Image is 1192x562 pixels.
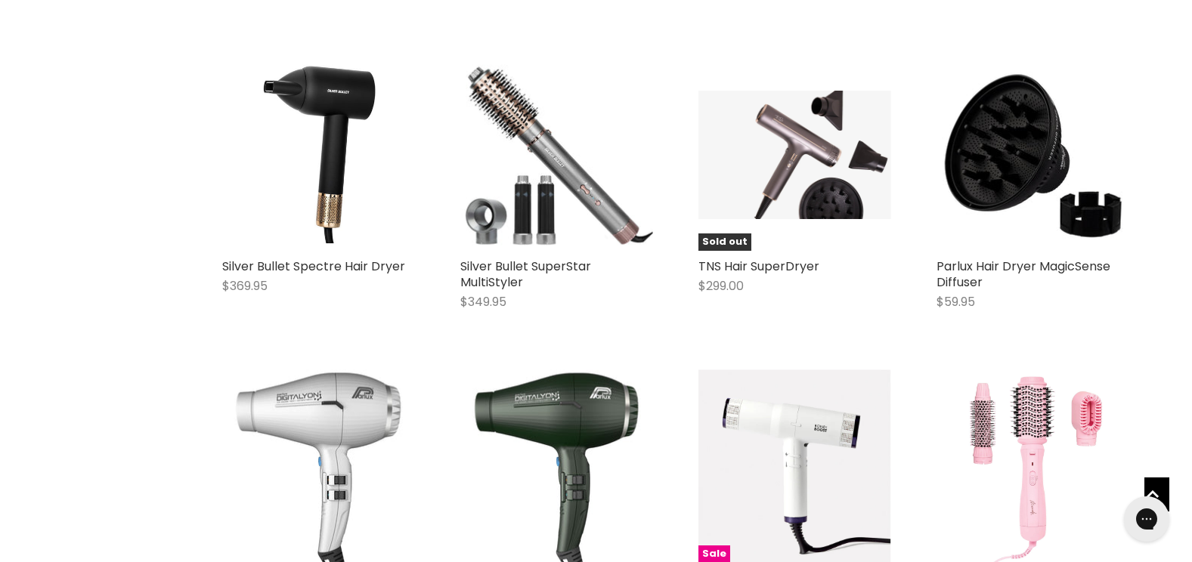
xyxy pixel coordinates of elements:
img: Silver Bullet Spectre Hair Dryer [222,58,415,251]
a: Bondi Boost Sonic Dryer - Clearance!Sale [698,369,891,562]
span: $369.95 [222,277,268,295]
a: TNS Hair SuperDryerSold out [698,58,891,251]
span: $349.95 [460,293,506,310]
a: Silver Bullet SuperStar MultiStyler [460,258,591,291]
a: Silver Bullet Spectre Hair Dryer [222,258,405,275]
span: $59.95 [937,293,975,310]
img: Mermade Hair Interchangeable Blow Dry Brush [937,369,1129,562]
span: $299.00 [698,277,744,295]
a: Parlux Hair Dryer MagicSense Diffuser [937,258,1110,291]
img: Silver Bullet SuperStar MultiStyler [460,58,653,251]
img: Parlux DigitAlyon Hair Dryer - Silver [222,369,415,562]
iframe: Gorgias live chat messenger [1116,491,1177,547]
img: Parlux Hair Dryer MagicSense Diffuser [937,58,1129,251]
span: Sold out [698,233,751,251]
a: TNS Hair SuperDryer [698,258,819,275]
img: Bondi Boost Sonic Dryer - Clearance! [698,369,891,562]
img: TNS Hair SuperDryer [698,91,891,219]
img: Parlux DigitAlyon Hair Dryer - Anthracite [460,369,653,562]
